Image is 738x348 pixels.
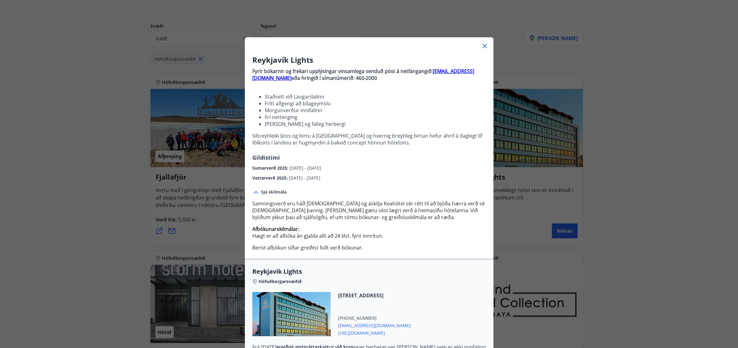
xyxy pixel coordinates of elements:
strong: eða hringið í símanúmerið: 460-2000 [291,75,377,81]
span: Hægt er að afbóka án gjalda allt að 24 klst. fyrir innritun. [252,226,383,239]
span: [DATE] - [DATE] [289,175,320,181]
span: Vetrarverð 2025 : [252,175,289,181]
span: [EMAIL_ADDRESS][DOMAIN_NAME] [338,321,411,329]
span: [DATE] - [DATE] [290,165,321,171]
span: [URL][DOMAIN_NAME] [338,329,411,336]
p: Síbreytileiki ljóss og birtu á [GEOGRAPHIC_DATA] og hvernig breytileg birtan hefur áhrif á dagleg... [252,132,486,146]
span: Reykjavík Lights [252,267,486,276]
span: Gildistími [252,154,280,161]
li: Frítt aðgengi að bílageymslu [265,100,486,107]
span: Sumarverð 2025 : [252,165,290,171]
h3: Reykjavík Lights [252,55,486,65]
li: Staðsett við Laugardalinn [265,93,486,100]
a: [EMAIL_ADDRESS][DOMAIN_NAME] [252,68,474,81]
span: [PHONE_NUMBER] [338,315,411,321]
span: Sjá skilmála [261,189,286,195]
li: Frí nettenging [265,114,486,121]
li: [PERSON_NAME] og falleg herbergi [265,121,486,127]
span: Berist afbókun síðar greiðist fullt verð bókunar. [252,244,363,251]
strong: Fyrir bókarnir og frekari upplýsingar vinsamlega senduð póst á netfangangið: [252,68,433,75]
span: Höfuðborgarsvæðið [259,278,302,285]
span: Samningsverð eru háð [DEMOGRAPHIC_DATA] og áskilja Keahótel sér rétt til að bjóða hærra verð sé [... [252,200,485,221]
span: [STREET_ADDRESS] [338,292,411,299]
strong: Afbókunarskilmálar: [252,226,299,232]
li: Morgunverður innifalinn [265,107,486,114]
